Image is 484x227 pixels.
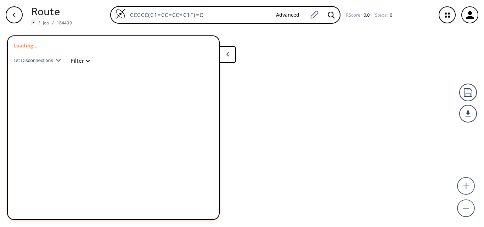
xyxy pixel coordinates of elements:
img: Spaya logo [31,20,35,24]
span: 0.0 [362,12,370,18]
span: 0 [389,12,392,18]
a: 184439 [57,20,72,26]
li: / [38,19,40,26]
span: 1st Disconnections [13,58,56,63]
p: Loading... [13,42,38,49]
div: Steps : [375,13,392,17]
button: 1st Disconnections [13,52,67,69]
div: RScore : [346,13,370,17]
p: Route [31,4,72,19]
img: Logo Spaya [115,8,126,19]
button: Advanced [270,8,305,22]
input: Enter SMILES [126,11,270,18]
button: Filter [67,58,89,63]
li: / [52,19,54,26]
a: Job [43,20,49,26]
